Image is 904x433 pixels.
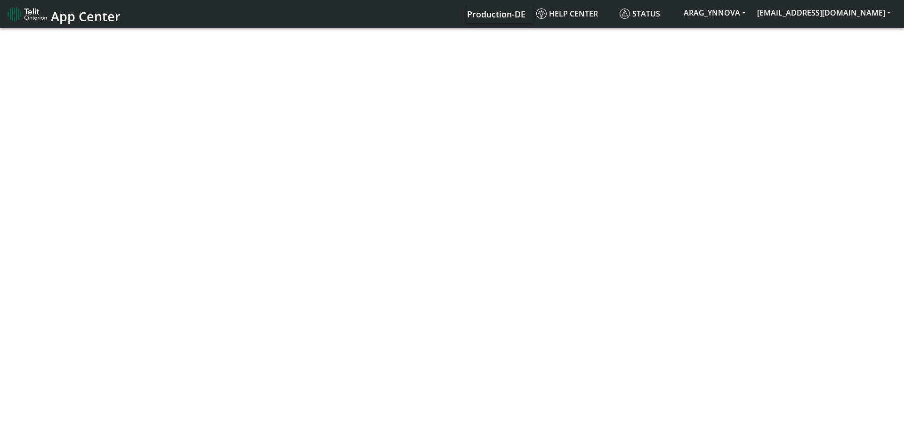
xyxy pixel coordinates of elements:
[751,4,896,21] button: [EMAIL_ADDRESS][DOMAIN_NAME]
[8,4,119,24] a: App Center
[467,4,525,23] a: Your current platform instance
[536,8,547,19] img: knowledge.svg
[616,4,678,23] a: Status
[620,8,630,19] img: status.svg
[467,8,525,20] span: Production-DE
[678,4,751,21] button: ARAG_YNNOVA
[536,8,598,19] span: Help center
[8,7,47,22] img: logo-telit-cinterion-gw-new.png
[620,8,660,19] span: Status
[51,8,121,25] span: App Center
[533,4,616,23] a: Help center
